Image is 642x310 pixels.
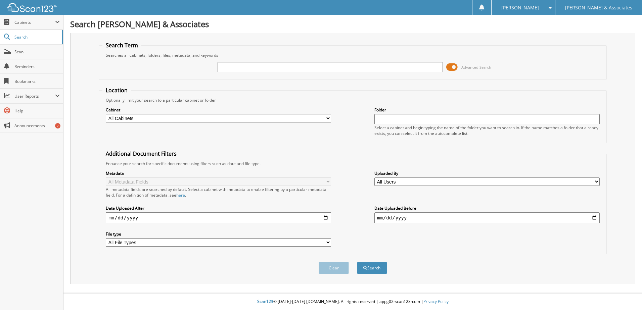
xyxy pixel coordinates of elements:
[106,107,331,113] label: Cabinet
[102,97,603,103] div: Optionally limit your search to a particular cabinet or folder
[14,19,55,25] span: Cabinets
[102,150,180,157] legend: Additional Document Filters
[461,65,491,70] span: Advanced Search
[7,3,57,12] img: scan123-logo-white.svg
[102,161,603,166] div: Enhance your search for specific documents using filters such as date and file type.
[374,212,600,223] input: end
[55,123,60,128] div: 2
[102,87,131,94] legend: Location
[63,294,642,310] div: © [DATE]-[DATE] [DOMAIN_NAME]. All rights reserved | appg02-scan123-com |
[176,192,185,198] a: here
[374,205,600,211] label: Date Uploaded Before
[102,52,603,58] div: Searches all cabinets, folders, files, metadata, and keywords
[14,108,60,114] span: Help
[14,49,60,55] span: Scan
[106,231,331,237] label: File type
[257,299,273,304] span: Scan123
[374,170,600,176] label: Uploaded By
[14,64,60,69] span: Reminders
[374,125,600,136] div: Select a cabinet and begin typing the name of the folder you want to search in. If the name match...
[14,93,55,99] span: User Reports
[14,123,60,128] span: Announcements
[357,262,387,274] button: Search
[106,212,331,223] input: start
[501,6,539,10] span: [PERSON_NAME]
[565,6,632,10] span: [PERSON_NAME] & Associates
[70,18,635,30] h1: Search [PERSON_NAME] & Associates
[14,79,60,84] span: Bookmarks
[14,34,59,40] span: Search
[106,187,331,198] div: All metadata fields are searched by default. Select a cabinet with metadata to enable filtering b...
[106,170,331,176] label: Metadata
[102,42,141,49] legend: Search Term
[319,262,349,274] button: Clear
[374,107,600,113] label: Folder
[106,205,331,211] label: Date Uploaded After
[423,299,449,304] a: Privacy Policy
